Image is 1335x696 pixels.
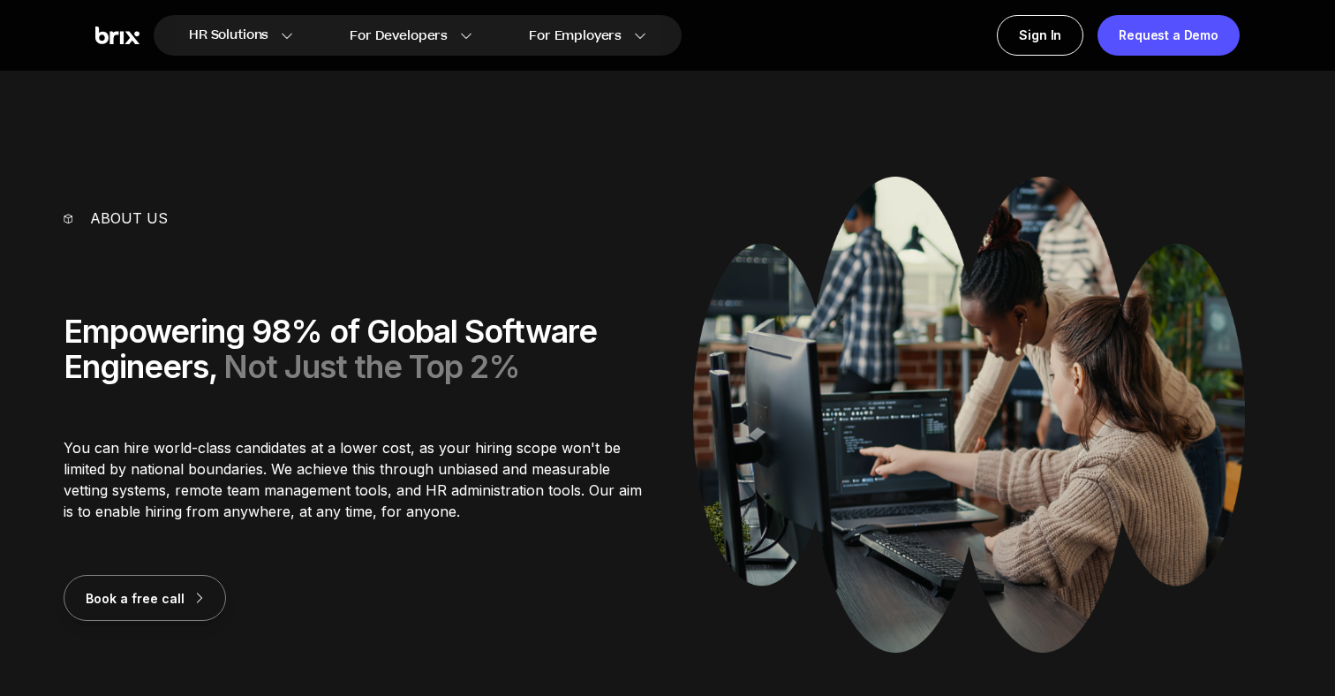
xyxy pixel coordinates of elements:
[350,26,448,45] span: For Developers
[693,177,1246,653] img: About Us
[64,575,226,621] button: Book a free call
[1097,15,1240,56] a: Request a Demo
[997,15,1083,56] a: Sign In
[223,347,520,386] span: Not Just the Top 2%
[189,21,268,49] span: HR Solutions
[95,26,140,45] img: Brix Logo
[90,208,168,229] p: About us
[64,437,643,522] p: You can hire world-class candidates at a lower cost, as your hiring scope won't be limited by nat...
[64,314,643,384] div: Empowering 98% of Global Software Engineers,
[529,26,622,45] span: For Employers
[64,589,226,607] a: Book a free call
[64,214,72,223] img: vector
